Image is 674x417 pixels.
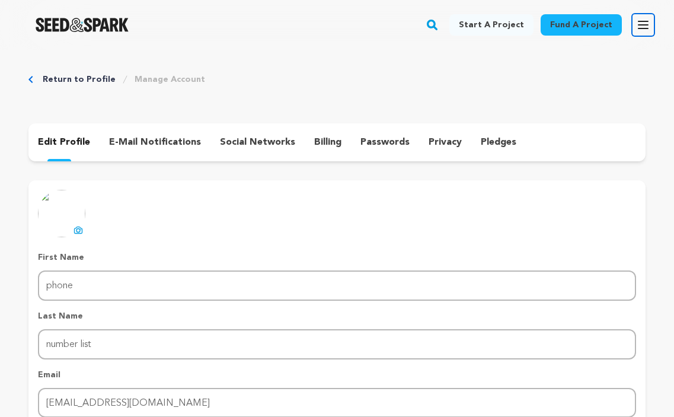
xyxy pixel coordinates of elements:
[36,18,129,32] img: Seed&Spark Logo Dark Mode
[210,133,305,152] button: social networks
[135,74,205,85] a: Manage Account
[38,270,636,301] input: First Name
[481,135,516,149] p: pledges
[38,329,636,359] input: Last Name
[28,74,646,85] div: Breadcrumb
[471,133,526,152] button: pledges
[38,310,636,322] p: Last Name
[305,133,351,152] button: billing
[314,135,341,149] p: billing
[429,135,462,149] p: privacy
[109,135,201,149] p: e-mail notifications
[38,369,636,381] p: Email
[449,14,534,36] a: Start a project
[220,135,295,149] p: social networks
[28,133,100,152] button: edit profile
[351,133,419,152] button: passwords
[38,252,636,263] p: First Name
[43,74,116,85] a: Return to Profile
[419,133,471,152] button: privacy
[541,14,622,36] a: Fund a project
[360,135,410,149] p: passwords
[36,18,129,32] a: Seed&Spark Homepage
[38,135,90,149] p: edit profile
[100,133,210,152] button: e-mail notifications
